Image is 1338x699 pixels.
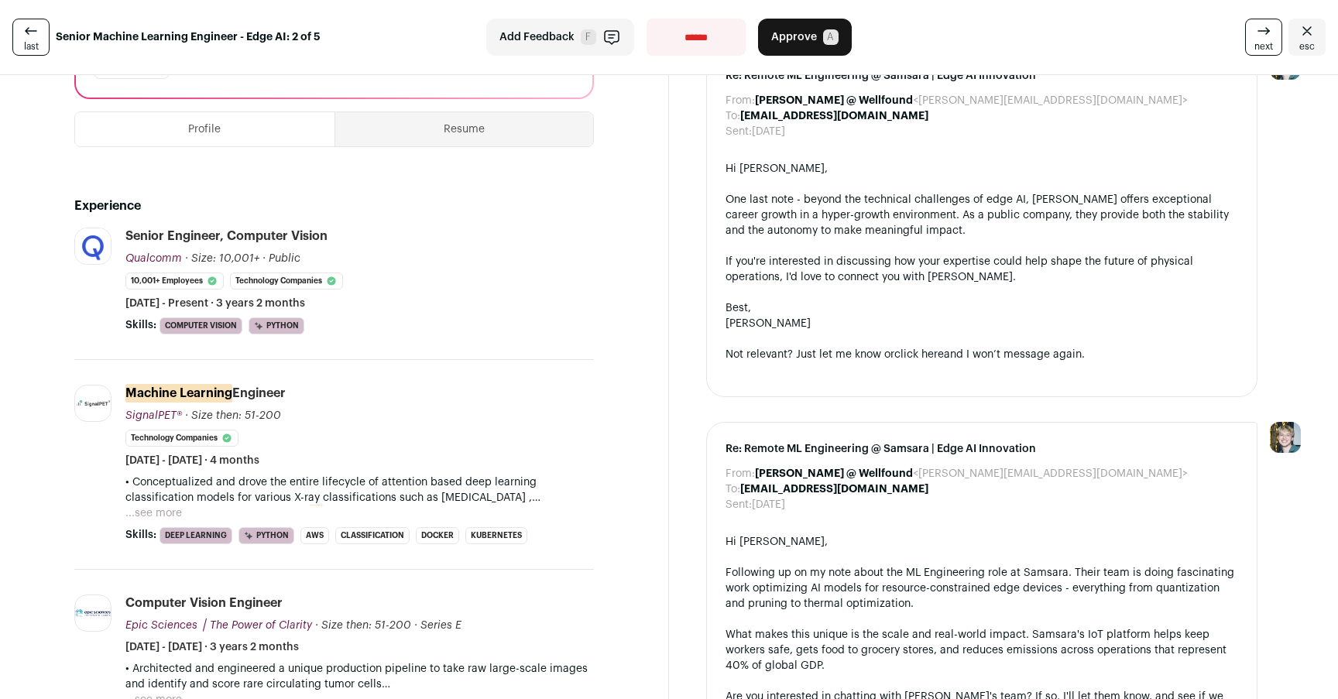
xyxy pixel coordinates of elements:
[125,661,594,692] p: • Architected and engineered a unique production pipeline to take raw large-scale images and iden...
[125,475,594,505] p: • Conceptualized and drove the entire lifecycle of attention based deep learning classification m...
[758,19,852,56] button: Approve A
[726,124,752,139] dt: Sent:
[160,527,232,544] li: Deep Learning
[262,251,266,266] span: ·
[755,93,1188,108] dd: <[PERSON_NAME][EMAIL_ADDRESS][DOMAIN_NAME]>
[894,349,944,360] a: click here
[1245,19,1282,56] a: next
[309,505,324,522] mark: ML
[726,316,1238,331] div: [PERSON_NAME]
[125,317,156,333] span: Skills:
[24,40,39,53] span: last
[726,254,1238,285] div: If you're interested in discussing how your expertise could help shape the future of physical ope...
[249,317,304,334] li: Python
[1299,40,1315,53] span: esc
[269,253,300,264] span: Public
[1270,422,1301,453] img: 6494470-medium_jpg
[726,466,755,481] dt: From:
[771,29,817,45] span: Approve
[125,620,312,631] span: Epic Sciences │ The Power of Clarity
[125,453,259,468] span: [DATE] - [DATE] · 4 months
[75,398,111,409] img: ace6f9e041e1e588a8de58bc1b01514ce13eff6bae45a04109082434cb58868c.jpg
[726,93,755,108] dt: From:
[56,29,321,45] strong: Senior Machine Learning Engineer - Edge AI: 2 of 5
[823,29,839,45] span: A
[1254,40,1273,53] span: next
[726,441,1238,457] span: Re: Remote ML Engineering @ Samsara | Edge AI Innovation
[75,228,111,264] img: 61919b41d858f92cbc6f287c87d86bfe2f0c5aa13b5c456c94de63e038d789bf.jpg
[335,112,594,146] button: Resume
[414,618,417,633] span: ·
[125,253,182,264] span: Qualcomm
[486,19,634,56] button: Add Feedback F
[726,534,1238,550] div: Hi [PERSON_NAME],
[185,410,281,421] span: · Size then: 51-200
[12,19,50,56] a: last
[125,385,286,402] div: Engineer
[726,161,1238,176] div: Hi [PERSON_NAME],
[726,481,740,497] dt: To:
[315,620,411,631] span: · Size then: 51-200
[230,272,343,290] li: Technology Companies
[185,253,259,264] span: · Size: 10,001+
[125,272,224,290] li: 10,001+ employees
[125,430,238,447] li: Technology Companies
[420,620,461,631] span: Series E
[1288,19,1326,56] a: Close
[726,300,1238,316] div: Best,
[125,505,182,521] button: ...see more
[740,484,928,495] b: [EMAIL_ADDRESS][DOMAIN_NAME]
[125,410,182,421] span: SignalPET®
[74,197,594,215] h2: Experience
[416,527,459,544] li: Docker
[160,317,242,334] li: Computer Vision
[125,639,299,655] span: [DATE] - [DATE] · 3 years 2 months
[125,384,232,403] mark: Machine Learning
[465,527,527,544] li: Kubernetes
[726,565,1238,612] div: Following up on my note about the ML Engineering role at Samsara. Their team is doing fascinating...
[125,296,305,311] span: [DATE] - Present · 3 years 2 months
[581,29,596,45] span: F
[755,95,913,106] b: [PERSON_NAME] @ Wellfound
[726,108,740,124] dt: To:
[755,466,1188,481] dd: <[PERSON_NAME][EMAIL_ADDRESS][DOMAIN_NAME]>
[125,527,156,543] span: Skills:
[238,527,294,544] li: Python
[726,192,1238,238] div: One last note - beyond the technical challenges of edge AI, [PERSON_NAME] offers exceptional care...
[726,497,752,512] dt: Sent:
[75,609,111,617] img: d24e6d45b5966eb40d2f2283f75a158c6dbb2afab59722b85d88f727c6fe700a.jpg
[300,527,329,544] li: AWS
[726,347,1238,362] div: Not relevant? Just let me know or and I won’t message again.
[752,124,785,139] dd: [DATE]
[726,627,1238,673] div: What makes this unique is the scale and real-world impact. Samsara's IoT platform helps keep work...
[740,111,928,122] b: [EMAIL_ADDRESS][DOMAIN_NAME]
[499,29,575,45] span: Add Feedback
[726,68,1238,84] span: Re: Remote ML Engineering @ Samsara | Edge AI Innovation
[75,112,334,146] button: Profile
[335,527,410,544] li: Classification
[125,228,328,245] div: Senior Engineer, Computer Vision
[125,594,283,612] div: Computer Vision Engineer
[755,468,913,479] b: [PERSON_NAME] @ Wellfound
[752,497,785,512] dd: [DATE]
